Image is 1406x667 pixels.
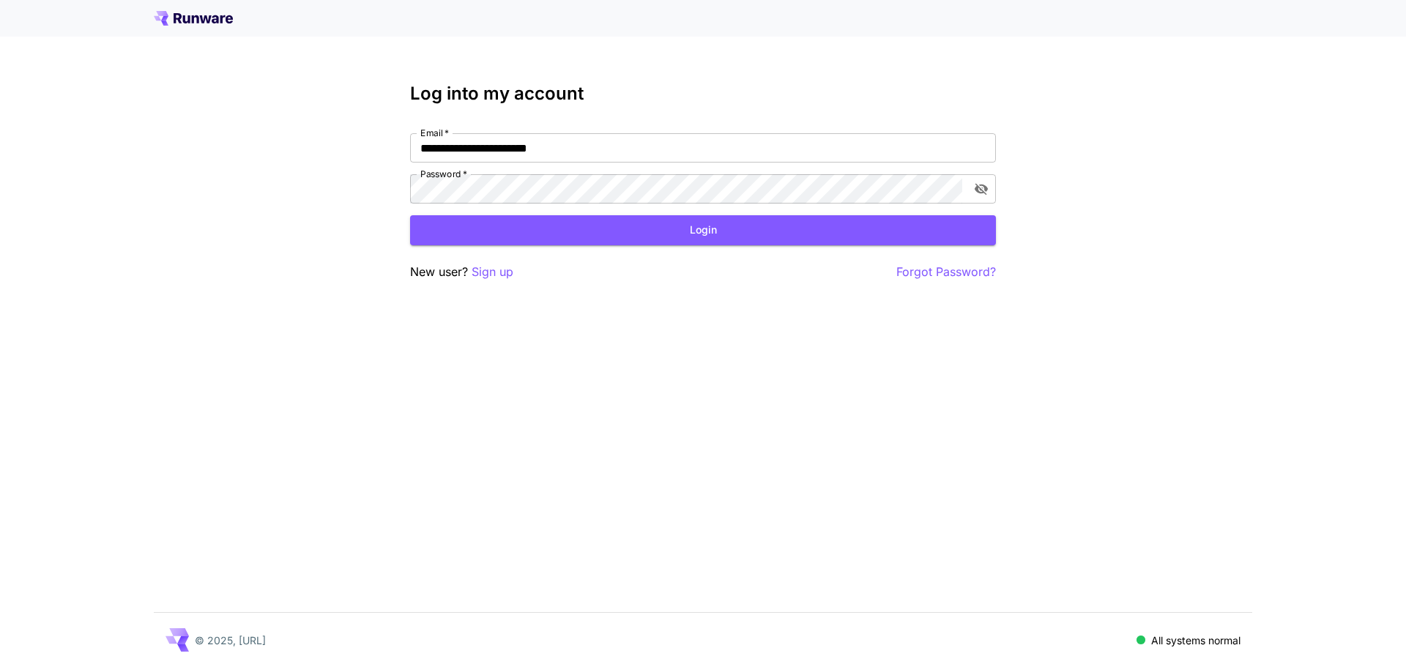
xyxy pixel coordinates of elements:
p: © 2025, [URL] [195,633,266,648]
button: toggle password visibility [968,176,994,202]
p: New user? [410,263,513,281]
button: Forgot Password? [896,263,996,281]
label: Email [420,127,449,139]
label: Password [420,168,467,180]
p: All systems normal [1151,633,1241,648]
button: Sign up [472,263,513,281]
h3: Log into my account [410,83,996,104]
button: Login [410,215,996,245]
